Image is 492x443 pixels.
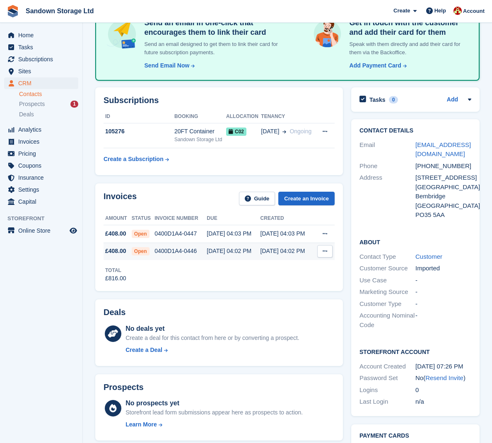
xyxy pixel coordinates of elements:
th: ID [104,110,174,123]
div: Create a Deal [125,346,162,354]
div: No prospects yet [125,398,303,408]
a: menu [4,41,78,53]
span: Analytics [18,124,68,135]
a: menu [4,124,78,135]
a: Learn More [125,420,303,429]
div: [DATE] 07:26 PM [415,362,471,371]
a: Add [447,95,458,105]
a: Customer [415,253,442,260]
span: Invoices [18,136,68,147]
div: - [415,311,471,330]
span: Home [18,29,68,41]
span: Deals [19,111,34,118]
th: Allocation [226,110,261,123]
div: Storefront lead form submissions appear here as prospects to action. [125,408,303,417]
div: Sandown Storage Ltd [174,136,226,143]
span: Open [132,247,150,255]
div: n/a [415,397,471,407]
h4: Send an email in one-click that encourages them to link their card [141,18,279,37]
h2: Contact Details [359,128,471,134]
div: Email [359,140,415,159]
span: Prospects [19,100,45,108]
div: - [415,287,471,297]
h2: Tasks [369,96,386,104]
span: Open [132,230,150,238]
div: Accounting Nominal Code [359,311,415,330]
th: Due [207,212,260,225]
a: Resend Invite [425,374,463,381]
span: Subscriptions [18,53,68,65]
a: menu [4,196,78,207]
a: menu [4,65,78,77]
a: menu [4,136,78,147]
div: £816.00 [105,274,126,283]
div: - [415,276,471,285]
h4: Get in touch with the customer and add their card for them [346,18,469,37]
div: [DATE] 04:02 PM [260,247,314,255]
span: Insurance [18,172,68,183]
a: menu [4,160,78,171]
div: Bembridge [415,192,471,201]
div: 0400D1A4-0446 [154,247,207,255]
div: Phone [359,161,415,171]
div: 105276 [104,127,174,136]
h2: Prospects [104,383,144,392]
div: [PHONE_NUMBER] [415,161,471,171]
img: send-email-b5881ef4c8f827a638e46e229e590028c7e36e3a6c99d2365469aff88783de13.svg [106,18,138,50]
h2: Invoices [104,192,137,205]
span: Help [434,7,446,15]
a: [EMAIL_ADDRESS][DOMAIN_NAME] [415,141,471,158]
span: C02 [226,128,246,136]
th: Invoice number [154,212,207,225]
span: Create [393,7,410,15]
a: Deals [19,110,78,119]
span: Sites [18,65,68,77]
img: stora-icon-8386f47178a22dfd0bd8f6a31ec36ba5ce8667c1dd55bd0f319d3a0aa187defe.svg [7,5,19,17]
span: Coupons [18,160,68,171]
div: 0 [415,385,471,395]
div: Create a deal for this contact from here or by converting a prospect. [125,334,299,342]
a: Add Payment Card [346,61,408,70]
a: Create a Deal [125,346,299,354]
p: Send an email designed to get them to link their card for future subscription payments. [141,40,279,56]
span: Tasks [18,41,68,53]
p: Speak with them directly and add their card for them via the Backoffice. [346,40,469,56]
span: Online Store [18,225,68,236]
th: Booking [174,110,226,123]
div: Account Created [359,362,415,371]
div: Contact Type [359,252,415,262]
div: PO35 5AA [415,210,471,220]
div: [STREET_ADDRESS] [415,173,471,183]
div: Send Email Now [145,61,190,70]
a: menu [4,148,78,159]
img: Jessica Durrant [453,7,462,15]
div: Address [359,173,415,220]
span: £408.00 [105,229,126,238]
th: Tenancy [261,110,316,123]
div: Marketing Source [359,287,415,297]
div: [GEOGRAPHIC_DATA] [415,201,471,211]
div: [DATE] 04:03 PM [260,229,314,238]
a: Create a Subscription [104,152,169,167]
div: - [415,299,471,309]
span: Pricing [18,148,68,159]
th: Amount [104,212,132,225]
div: Imported [415,264,471,273]
div: Customer Type [359,299,415,309]
span: Settings [18,184,68,195]
div: Total [105,267,126,274]
div: Use Case [359,276,415,285]
a: menu [4,225,78,236]
div: [DATE] 04:02 PM [207,247,260,255]
a: menu [4,184,78,195]
div: No deals yet [125,324,299,334]
img: get-in-touch-e3e95b6451f4e49772a6039d3abdde126589d6f45a760754adfa51be33bf0f70.svg [312,18,343,49]
span: Account [463,7,485,15]
div: 0400D1A4-0447 [154,229,207,238]
div: Add Payment Card [350,61,401,70]
span: CRM [18,77,68,89]
a: Guide [239,192,275,205]
h2: Deals [104,308,125,317]
th: Created [260,212,314,225]
h2: About [359,238,471,246]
